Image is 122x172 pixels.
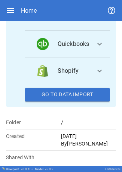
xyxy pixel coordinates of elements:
[6,119,61,126] p: Folder
[6,168,33,171] div: Drivepoint
[37,38,49,50] img: data_logo
[21,168,33,171] span: v 6.0.105
[61,132,116,140] p: [DATE]
[25,88,110,101] button: Go To Data Import
[58,66,89,75] span: Shopify
[35,168,54,171] div: Model
[25,31,110,57] button: data_logoQuickbooks
[58,40,89,49] span: Quickbooks
[21,7,37,14] div: Home
[25,57,110,84] button: data_logoShopify
[105,168,121,171] div: Earthbreeze
[95,66,104,75] span: expand_more
[45,168,54,171] span: v 5.0.2
[6,154,61,161] p: Shared With
[6,132,61,140] p: Created
[61,119,116,126] p: /
[1,167,4,170] img: Drivepoint
[95,40,104,49] span: expand_more
[37,65,49,77] img: data_logo
[61,140,116,147] p: By [PERSON_NAME]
